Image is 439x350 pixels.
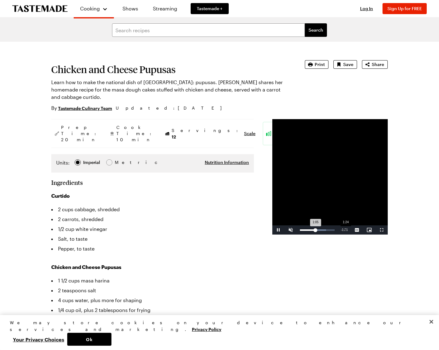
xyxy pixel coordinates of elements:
[51,214,254,224] li: 2 carrots, shredded
[51,224,254,234] li: 1/2 cup white vinegar
[51,234,254,244] li: Salt, to taste
[425,315,438,329] button: Close
[56,159,128,168] div: Imperial Metric
[58,105,112,111] a: Tastemade Culinary Team
[51,64,288,75] h1: Chicken and Cheese Pupusas
[67,333,111,346] button: Ok
[10,319,424,346] div: Privacy
[362,60,388,69] button: Share
[80,6,100,11] span: Cooking
[341,228,342,231] span: -
[172,134,176,139] span: 12
[51,179,83,186] h2: Ingredients
[51,192,254,200] h3: Curtido
[285,225,297,235] button: Unmute
[300,229,335,231] div: Progress Bar
[191,3,229,14] a: Tastemade +
[51,79,288,101] p: Learn how to make the national dish of [GEOGRAPHIC_DATA]: pupusas. [PERSON_NAME] shares her homem...
[305,60,328,69] button: Print
[375,225,388,235] button: Fullscreen
[244,130,255,137] button: Scale
[51,276,254,286] li: 1 1/2 cups masa harina
[387,6,422,11] span: Sign Up for FREE
[351,225,363,235] button: Captions
[83,159,100,166] div: Imperial
[192,326,221,332] a: More information about your privacy, opens in a new tab
[10,319,424,333] div: We may store cookies on your device to enhance our services and marketing.
[83,159,101,166] span: Imperial
[112,23,305,37] input: Search recipes
[360,6,373,11] span: Log In
[115,159,128,166] span: Metric
[61,124,99,143] span: Prep Time: 20 min
[342,228,348,231] span: 1:21
[354,6,379,12] button: Log In
[51,263,254,271] h3: Chicken and Cheese Pupusas
[305,23,327,37] button: filters
[315,61,325,68] span: Print
[12,5,68,12] a: To Tastemade Home Page
[51,104,112,112] p: By
[372,61,384,68] span: Share
[51,204,254,214] li: 2 cups cabbage, shredded
[172,127,241,140] span: Servings:
[343,61,353,68] span: Save
[383,3,427,14] button: Sign Up for FREE
[363,225,375,235] button: Picture-in-Picture
[272,225,285,235] button: Pause
[309,27,323,33] span: Search
[333,60,357,69] button: Save recipe
[51,305,254,315] li: 1/4 cup oil, plus 2 tablespoons for frying
[51,286,254,295] li: 2 teaspoons salt
[272,119,388,235] video-js: Video Player
[10,333,67,346] button: Your Privacy Choices
[197,6,223,12] span: Tastemade +
[51,295,254,305] li: 4 cups water, plus more for shaping
[116,124,154,143] span: Cook Time: 10 min
[80,2,108,15] button: Cooking
[205,159,249,165] button: Nutrition Information
[116,105,228,111] span: Updated : [DATE]
[56,159,70,166] label: Units:
[51,244,254,254] li: Pepper, to taste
